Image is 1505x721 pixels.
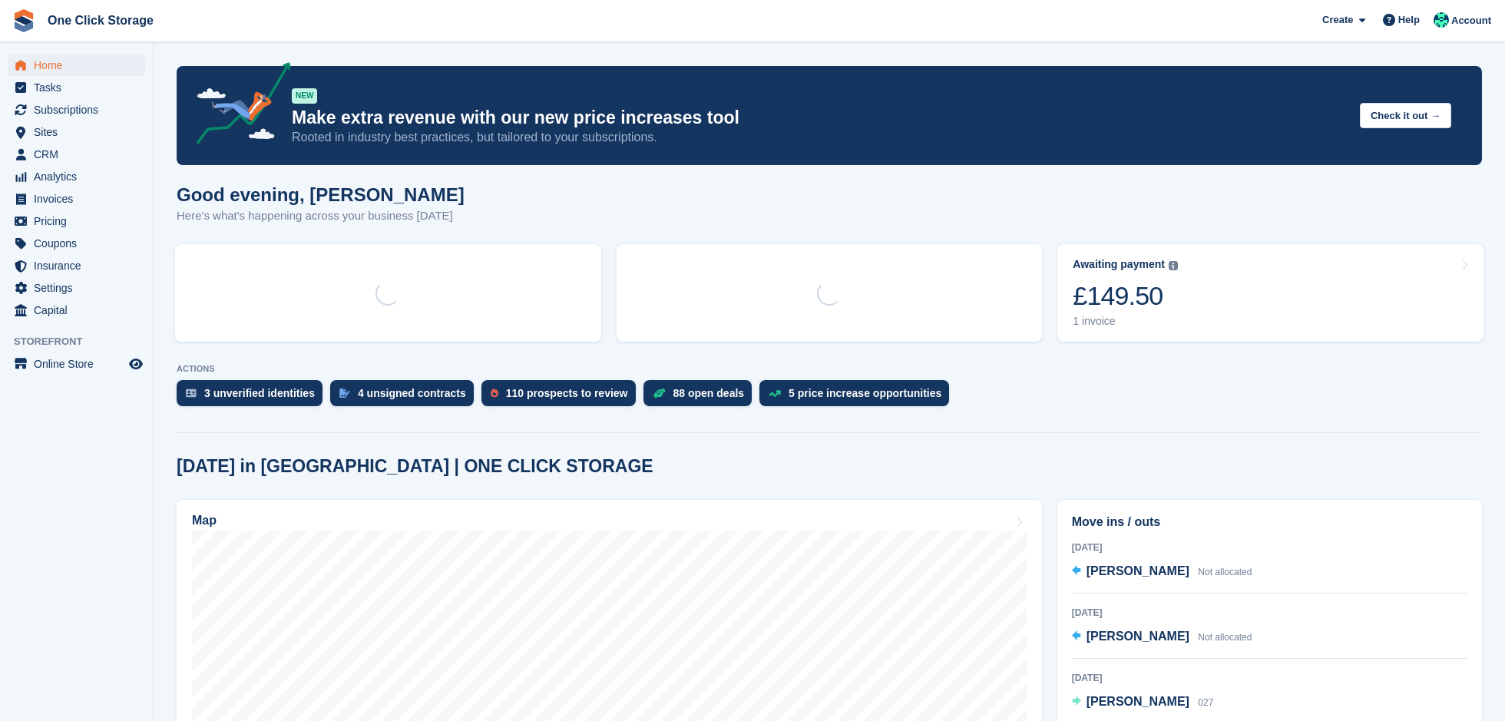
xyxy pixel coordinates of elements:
[127,355,145,373] a: Preview store
[358,387,466,399] div: 4 unsigned contracts
[789,387,941,399] div: 5 price increase opportunities
[8,277,145,299] a: menu
[34,166,126,187] span: Analytics
[759,380,957,414] a: 5 price increase opportunities
[8,121,145,143] a: menu
[41,8,160,33] a: One Click Storage
[177,207,465,225] p: Here's what's happening across your business [DATE]
[1072,562,1252,582] a: [PERSON_NAME] Not allocated
[186,389,197,398] img: verify_identity-adf6edd0f0f0b5bbfe63781bf79b02c33cf7c696d77639b501bdc392416b5a36.svg
[1073,315,1178,328] div: 1 invoice
[192,514,217,528] h2: Map
[339,389,350,398] img: contract_signature_icon-13c848040528278c33f63329250d36e43548de30e8caae1d1a13099fd9432cc5.svg
[1072,541,1467,554] div: [DATE]
[1398,12,1420,28] span: Help
[34,255,126,276] span: Insurance
[1072,693,1214,713] a: [PERSON_NAME] 027
[1072,627,1252,647] a: [PERSON_NAME] Not allocated
[330,380,481,414] a: 4 unsigned contracts
[14,334,153,349] span: Storefront
[8,210,145,232] a: menu
[8,299,145,321] a: menu
[204,387,315,399] div: 3 unverified identities
[1057,244,1483,342] a: Awaiting payment £149.50 1 invoice
[12,9,35,32] img: stora-icon-8386f47178a22dfd0bd8f6a31ec36ba5ce8667c1dd55bd0f319d3a0aa187defe.svg
[8,233,145,254] a: menu
[34,299,126,321] span: Capital
[1198,697,1213,708] span: 027
[653,388,666,399] img: deal-1b604bf984904fb50ccaf53a9ad4b4a5d6e5aea283cecdc64d6e3604feb123c2.svg
[506,387,628,399] div: 110 prospects to review
[184,62,291,150] img: price-adjustments-announcement-icon-8257ccfd72463d97f412b2fc003d46551f7dbcb40ab6d574587a9cd5c0d94...
[1087,695,1189,708] span: [PERSON_NAME]
[8,255,145,276] a: menu
[34,55,126,76] span: Home
[8,99,145,121] a: menu
[34,144,126,165] span: CRM
[292,88,317,104] div: NEW
[1322,12,1353,28] span: Create
[643,380,760,414] a: 88 open deals
[177,184,465,205] h1: Good evening, [PERSON_NAME]
[1072,606,1467,620] div: [DATE]
[177,456,653,477] h2: [DATE] in [GEOGRAPHIC_DATA] | ONE CLICK STORAGE
[292,107,1348,129] p: Make extra revenue with our new price increases tool
[8,77,145,98] a: menu
[177,380,330,414] a: 3 unverified identities
[34,277,126,299] span: Settings
[34,188,126,210] span: Invoices
[34,210,126,232] span: Pricing
[8,55,145,76] a: menu
[292,129,1348,146] p: Rooted in industry best practices, but tailored to your subscriptions.
[34,353,126,375] span: Online Store
[769,390,781,397] img: price_increase_opportunities-93ffe204e8149a01c8c9dc8f82e8f89637d9d84a8eef4429ea346261dce0b2c0.svg
[1073,258,1165,271] div: Awaiting payment
[1072,671,1467,685] div: [DATE]
[34,99,126,121] span: Subscriptions
[8,188,145,210] a: menu
[673,387,745,399] div: 88 open deals
[1198,567,1252,577] span: Not allocated
[1360,103,1451,128] button: Check it out →
[34,77,126,98] span: Tasks
[34,121,126,143] span: Sites
[1451,13,1491,28] span: Account
[8,166,145,187] a: menu
[34,233,126,254] span: Coupons
[491,389,498,398] img: prospect-51fa495bee0391a8d652442698ab0144808aea92771e9ea1ae160a38d050c398.svg
[8,144,145,165] a: menu
[1087,564,1189,577] span: [PERSON_NAME]
[1072,513,1467,531] h2: Move ins / outs
[1087,630,1189,643] span: [PERSON_NAME]
[1073,280,1178,312] div: £149.50
[1169,261,1178,270] img: icon-info-grey-7440780725fd019a000dd9b08b2336e03edf1995a4989e88bcd33f0948082b44.svg
[8,353,145,375] a: menu
[1198,632,1252,643] span: Not allocated
[1434,12,1449,28] img: Katy Forster
[177,364,1482,374] p: ACTIONS
[481,380,643,414] a: 110 prospects to review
